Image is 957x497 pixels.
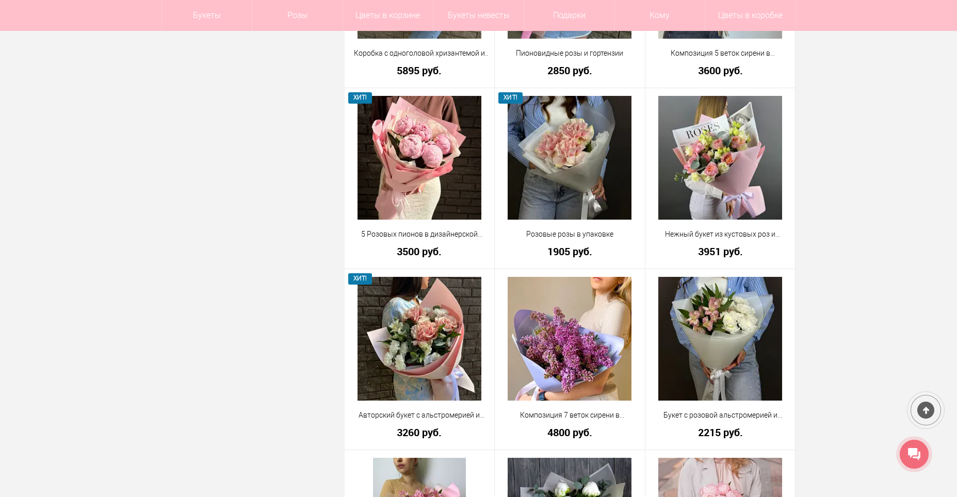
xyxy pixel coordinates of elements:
[348,92,372,103] span: ХИТ!
[508,96,631,220] img: Розовые розы в упаковке
[358,96,481,220] img: 5 Розовых пионов в дизайнерской упаковке
[348,273,372,284] span: ХИТ!
[652,48,789,59] a: Композиция 5 веток сирени в дизайнерской упаковке
[652,410,789,421] a: Букет с розовой альстромерией и кустовой хризантемой
[501,427,638,438] a: 4800 руб.
[351,229,488,240] a: 5 Розовых пионов в дизайнерской упаковке
[501,410,638,421] a: Композиция 7 веток сирени в дизайнерской упаковке
[501,65,638,76] a: 2850 руб.
[351,48,488,59] a: Коробка с одноголовой хризантемой и орхидеями
[498,92,523,103] span: ХИТ!
[351,65,488,76] a: 5895 руб.
[652,246,789,257] a: 3951 руб.
[501,246,638,257] a: 1905 руб.
[351,246,488,257] a: 3500 руб.
[351,427,488,438] a: 3260 руб.
[508,277,631,401] img: Композиция 7 веток сирени в дизайнерской упаковке
[358,277,481,401] img: Авторский букет с альстромерией и розами
[501,229,638,240] a: Розовые розы в упаковке
[652,229,789,240] a: Нежный букет из кустовых роз и эустомы в упаковке
[501,48,638,59] a: Пионовидные розы и гортензии
[658,277,782,401] img: Букет с розовой альстромерией и кустовой хризантемой
[658,96,782,220] img: Нежный букет из кустовых роз и эустомы в упаковке
[652,65,789,76] a: 3600 руб.
[351,410,488,421] a: Авторский букет с альстромерией и розами
[652,427,789,438] a: 2215 руб.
